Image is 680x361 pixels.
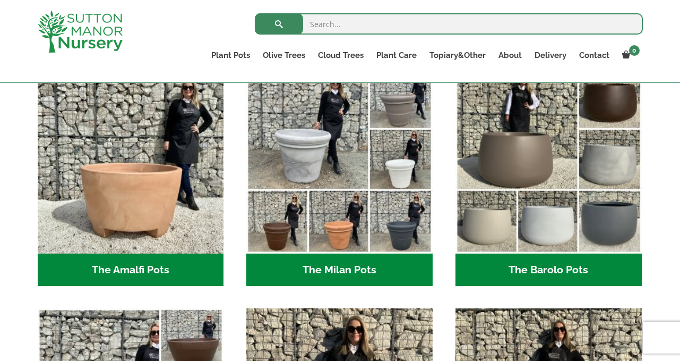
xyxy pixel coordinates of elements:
h2: The Amalfi Pots [38,254,224,287]
a: Cloud Trees [312,48,370,63]
a: Plant Pots [205,48,256,63]
img: The Barolo Pots [455,67,642,254]
h2: The Barolo Pots [455,254,642,287]
a: Plant Care [370,48,423,63]
h2: The Milan Pots [246,254,433,287]
span: 0 [629,45,640,56]
a: Visit product category The Amalfi Pots [38,67,224,286]
a: Visit product category The Barolo Pots [455,67,642,286]
input: Search... [255,13,643,35]
a: Topiary&Other [423,48,492,63]
img: The Milan Pots [246,67,433,254]
a: 0 [616,48,643,63]
a: About [492,48,528,63]
a: Contact [573,48,616,63]
img: The Amalfi Pots [38,67,224,254]
a: Visit product category The Milan Pots [246,67,433,286]
a: Olive Trees [256,48,312,63]
img: logo [38,11,123,53]
a: Delivery [528,48,573,63]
